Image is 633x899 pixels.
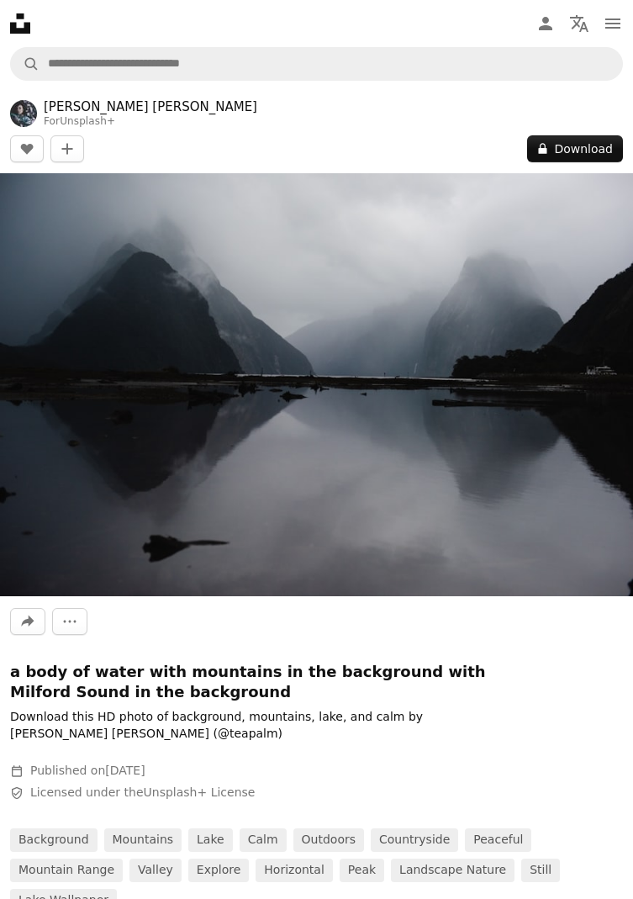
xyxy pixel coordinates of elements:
span: Licensed under the [30,785,255,801]
a: landscape nature [391,859,514,882]
a: lake [188,828,233,852]
div: For [44,115,257,129]
a: Home — Unsplash [10,13,30,34]
button: More Actions [52,608,87,635]
span: Published on [30,764,145,777]
a: explore [188,859,250,882]
a: valley [129,859,182,882]
img: Go to Tasha Marie's profile [10,100,37,127]
h1: a body of water with mountains in the background with Milford Sound in the background [10,662,514,702]
a: calm [240,828,287,852]
a: mountain range [10,859,123,882]
button: Menu [596,7,630,40]
a: Unsplash+ [60,115,115,127]
a: mountains [104,828,182,852]
a: Unsplash+ License [144,785,256,799]
button: Share this image [10,608,45,635]
form: Find visuals sitewide [10,47,623,81]
a: peak [340,859,384,882]
a: Log in / Sign up [529,7,562,40]
p: Download this HD photo of background, mountains, lake, and calm by [PERSON_NAME] [PERSON_NAME] (@... [10,709,514,743]
a: background [10,828,98,852]
a: peaceful [465,828,531,852]
a: outdoors [293,828,364,852]
button: Language [562,7,596,40]
a: horizontal [256,859,332,882]
time: December 2, 2022 at 4:24:15 PM GMT+7 [105,764,145,777]
button: Add to Collection [50,135,84,162]
button: Like [10,135,44,162]
a: [PERSON_NAME] [PERSON_NAME] [44,98,257,115]
button: Download [527,135,623,162]
a: still [521,859,560,882]
button: Search Unsplash [11,48,40,80]
a: countryside [371,828,458,852]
